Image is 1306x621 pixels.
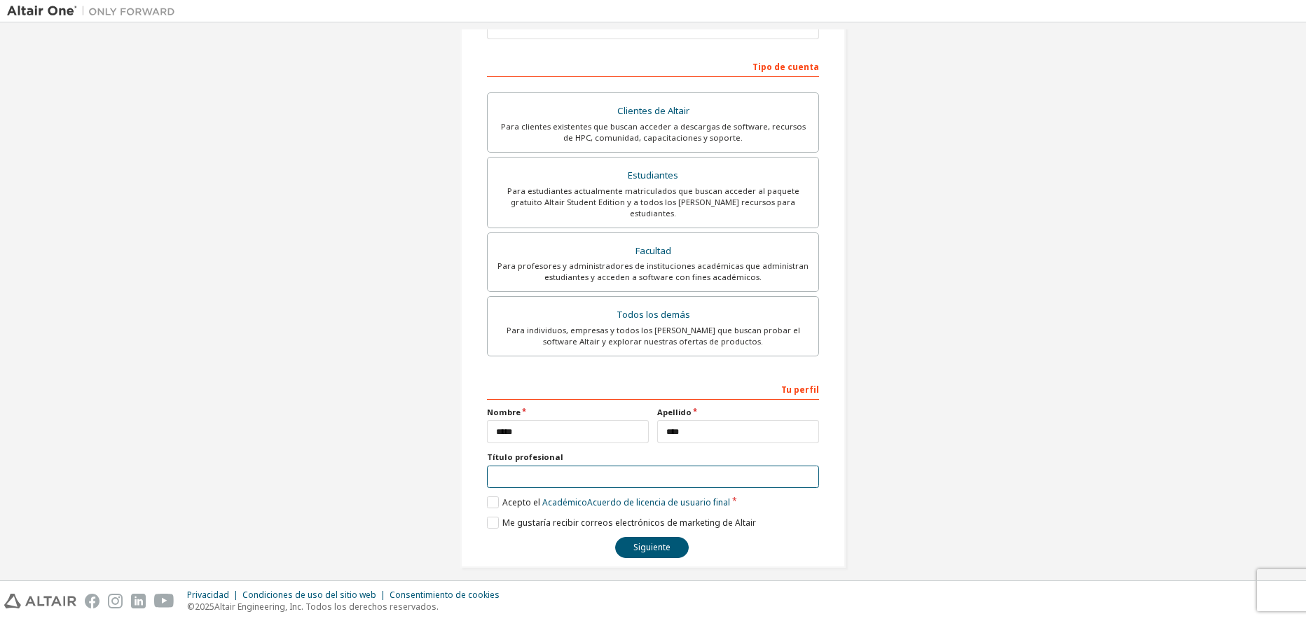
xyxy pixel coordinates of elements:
[487,55,819,77] div: Tipo de cuenta
[187,601,508,613] p: © 2025 Altair Engineering, Inc. Todos los derechos reservados.
[542,496,730,508] a: Académico Acuerdo de licencia de usuario final
[496,186,810,219] div: Para estudiantes actualmente matriculados que buscan acceder al paquete gratuito Altair Student E...
[187,589,242,601] div: Privacidad
[496,166,810,186] div: Estudiantes
[85,594,99,608] img: facebook.svg
[496,260,810,283] div: Para profesores y administradores de instituciones académicas que administran estudiantes y acced...
[487,377,819,400] div: Tu perfil
[496,242,810,261] div: Facultad
[496,102,810,121] div: Clientes de Altair
[487,517,756,529] label: Me gustaría recibir correos electrónicos de marketing de Altair
[615,537,689,558] button: Siguiente
[7,4,182,18] img: Altair One
[496,325,810,347] div: Para individuos, empresas y todos los [PERSON_NAME] que buscan probar el software Altair y explor...
[487,496,730,508] label: Acepto el
[657,407,819,418] label: Apellido
[496,305,810,325] div: Todos los demás
[242,589,390,601] div: Condiciones de uso del sitio web
[390,589,508,601] div: Consentimiento de cookies
[487,452,819,463] label: Título profesional
[154,594,174,608] img: youtube.svg
[108,594,123,608] img: instagram.svg
[487,407,649,418] label: Nombre
[131,594,146,608] img: linkedin.svg
[4,594,76,608] img: altair_logo.svg
[496,121,810,144] div: Para clientes existentes que buscan acceder a descargas de software, recursos de HPC, comunidad, ...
